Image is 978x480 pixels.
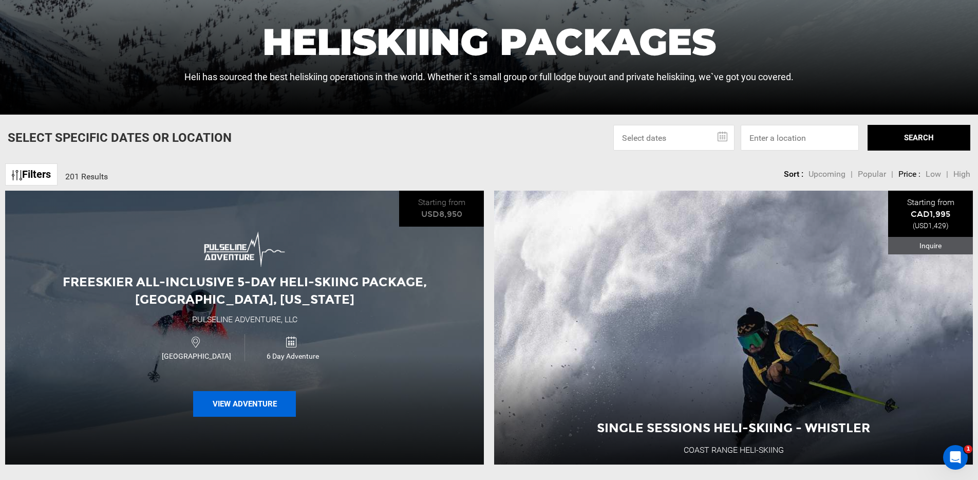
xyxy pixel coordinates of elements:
[184,70,794,84] p: Heli has sourced the best heliskiing operations in the world. Whether it`s small group or full lo...
[63,274,427,307] span: Freeskier All-Inclusive 5-Day Heli-Skiing Package, [GEOGRAPHIC_DATA], [US_STATE]
[12,170,22,180] img: btn-icon.svg
[203,231,286,268] img: images
[946,169,948,180] li: |
[943,445,968,470] iframe: Intercom live chat
[858,169,886,179] span: Popular
[898,169,920,180] li: Price :
[851,169,853,180] li: |
[184,23,794,60] h1: Heliskiing Packages
[808,169,845,179] span: Upcoming
[741,125,859,151] input: Enter a location
[245,352,340,362] span: 6 Day Adventure
[65,172,108,181] span: 201 Results
[8,129,232,146] p: Select Specific Dates Or Location
[891,169,893,180] li: |
[926,169,941,179] span: Low
[5,163,58,186] a: Filters
[149,352,244,362] span: [GEOGRAPHIC_DATA]
[193,391,296,417] button: View Adventure
[784,169,803,180] li: Sort :
[868,125,970,151] button: SEARCH
[953,169,970,179] span: High
[613,125,735,151] input: Select dates
[192,314,297,326] div: Pulseline Adventure, LLC
[964,445,972,453] span: 1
